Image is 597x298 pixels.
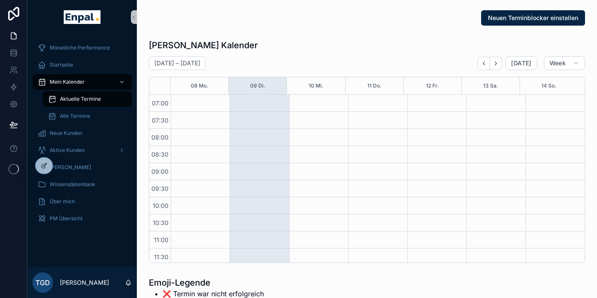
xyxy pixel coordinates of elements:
span: Wissensdatenbank [50,181,95,188]
span: Neue Kunden [50,130,82,137]
span: Neuen Terminblocker einstellen [488,14,578,22]
a: Alle Termine [43,108,132,124]
span: 11:00 [152,236,171,243]
button: Neuen Terminblocker einstellen [481,10,585,26]
div: scrollable content [27,34,137,237]
span: 07:00 [150,99,171,107]
span: 09:30 [149,185,171,192]
a: Aktuelle Termine [43,91,132,107]
span: 11:30 [152,253,171,260]
button: 08 Mo. [191,77,208,94]
span: 10:30 [151,219,171,226]
button: Week [544,56,585,70]
span: Monatliche Performance [50,44,110,51]
span: Aktuelle Termine [60,96,101,102]
button: 14 So. [541,77,556,94]
button: 13 Sa. [483,77,498,94]
a: [PERSON_NAME] [33,160,132,175]
a: PM Übersicht [33,211,132,226]
span: 07:30 [150,117,171,124]
a: Mein Kalender [33,74,132,90]
h1: Emoji-Legende [149,277,268,289]
span: 09:00 [149,168,171,175]
span: Über mich [50,198,75,205]
button: 09 Di. [250,77,265,94]
span: TgD [35,278,50,288]
p: [PERSON_NAME] [60,278,109,287]
button: 12 Fr. [426,77,439,94]
button: 11 Do. [367,77,381,94]
a: Wissensdatenbank [33,177,132,192]
button: Next [490,57,502,70]
h2: [DATE] – [DATE] [154,59,200,67]
span: Mein Kalender [50,79,85,85]
span: 10:00 [151,202,171,209]
span: Aktive Kunden [50,147,85,154]
span: Startseite [50,61,73,68]
span: 08:30 [149,151,171,158]
span: 08:00 [149,134,171,141]
a: Aktive Kunden [33,143,132,158]
a: Über mich [33,194,132,209]
button: 10 Mi. [309,77,323,94]
a: Startseite [33,57,132,73]
button: Back [478,57,490,70]
a: Monatliche Performance [33,40,132,56]
span: PM Übersicht [50,215,83,222]
a: Neue Kunden [33,126,132,141]
h1: [PERSON_NAME] Kalender [149,39,258,51]
span: [DATE] [511,59,531,67]
span: Alle Termine [60,113,90,120]
img: App logo [64,10,100,24]
span: [PERSON_NAME] [50,164,91,171]
span: Week [550,59,566,67]
button: [DATE] [505,56,537,70]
